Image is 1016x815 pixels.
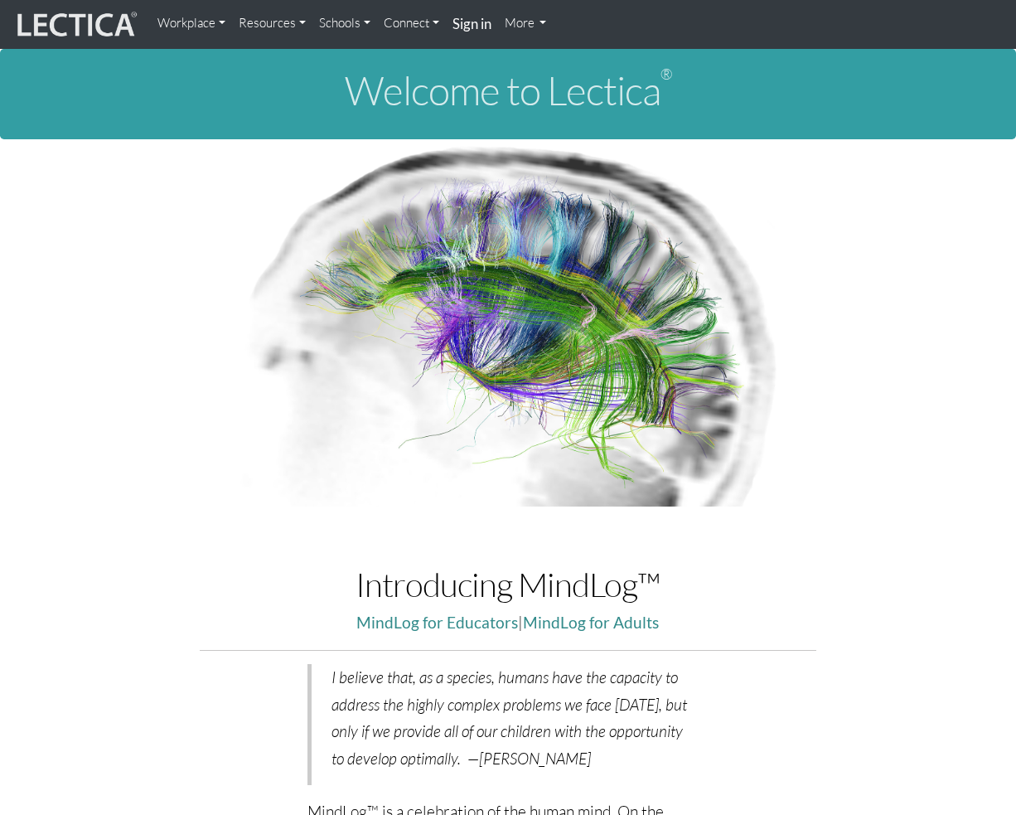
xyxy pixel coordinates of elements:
h1: Welcome to Lectica [13,69,1003,113]
a: Connect [377,7,446,40]
h1: Introducing MindLog™ [200,566,815,603]
a: MindLog for Adults [523,613,659,632]
a: More [498,7,554,40]
p: I believe that, as a species, humans have the capacity to address the highly complex problems we ... [331,664,689,773]
p: | [200,609,815,637]
img: Human Connectome Project Image [232,139,784,507]
img: lecticalive [13,9,138,41]
a: Sign in [446,7,498,42]
sup: ® [660,65,672,83]
a: MindLog for Educators [356,613,518,632]
a: Workplace [151,7,232,40]
a: Schools [312,7,377,40]
strong: Sign in [452,15,491,32]
a: Resources [232,7,312,40]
